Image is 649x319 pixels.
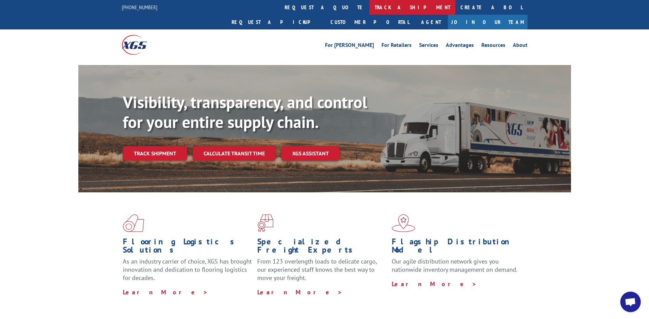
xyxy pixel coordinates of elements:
[257,257,387,288] p: From 123 overlength loads to delicate cargo, our experienced staff knows the best way to move you...
[414,15,448,29] a: Agent
[325,42,374,50] a: For [PERSON_NAME]
[513,42,528,50] a: About
[620,292,641,312] div: Open chat
[226,15,325,29] a: Request a pickup
[392,280,477,288] a: Learn More >
[481,42,505,50] a: Resources
[123,238,252,257] h1: Flooring Logistics Solutions
[122,4,157,11] a: [PHONE_NUMBER]
[123,146,187,161] a: Track shipment
[257,214,273,232] img: xgs-icon-focused-on-flooring-red
[392,257,518,273] span: Our agile distribution network gives you nationwide inventory management on demand.
[381,42,412,50] a: For Retailers
[448,15,528,29] a: Join Our Team
[281,146,340,161] a: XGS ASSISTANT
[325,15,414,29] a: Customer Portal
[392,214,415,232] img: xgs-icon-flagship-distribution-model-red
[123,91,367,132] b: Visibility, transparency, and control for your entire supply chain.
[257,238,387,257] h1: Specialized Freight Experts
[446,42,474,50] a: Advantages
[419,42,438,50] a: Services
[193,146,276,161] a: Calculate transit time
[257,288,342,296] a: Learn More >
[392,238,521,257] h1: Flagship Distribution Model
[123,257,252,282] span: As an industry carrier of choice, XGS has brought innovation and dedication to flooring logistics...
[123,214,144,232] img: xgs-icon-total-supply-chain-intelligence-red
[123,288,208,296] a: Learn More >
